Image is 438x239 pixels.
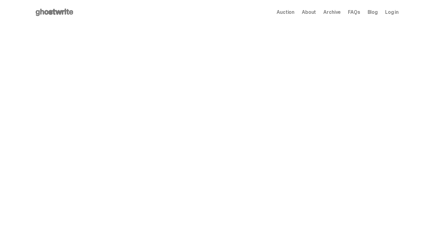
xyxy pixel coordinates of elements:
[323,10,341,15] a: Archive
[277,10,294,15] a: Auction
[385,10,399,15] a: Log in
[302,10,316,15] a: About
[348,10,360,15] a: FAQs
[368,10,378,15] a: Blog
